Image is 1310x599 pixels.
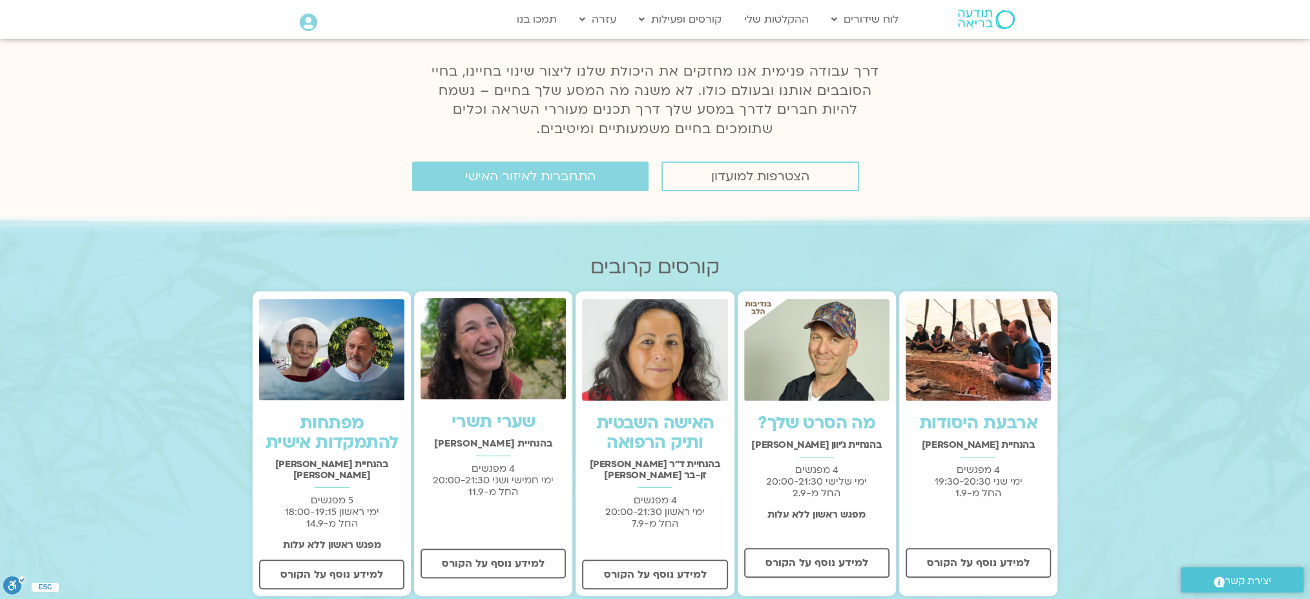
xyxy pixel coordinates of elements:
a: הצטרפות למועדון [661,162,859,191]
a: למידע נוסף על הקורס [582,560,727,589]
a: למידע נוסף על הקורס [906,548,1051,578]
span: החל מ-7.9 [632,517,678,530]
span: החל מ-1.9 [955,487,1001,499]
a: למידע נוסף על הקורס [421,549,566,578]
span: התחברות לאיזור האישי [465,169,596,184]
h2: בהנחיית ג'יוון [PERSON_NAME] [744,439,889,450]
p: דרך עבודה פנימית אנו מחזקים את היכולת שלנו ליצור שינוי בחיינו, בחיי הסובבים אותנו ובעולם כולו. לא... [424,62,886,140]
span: החל מ-2.9 [793,487,840,499]
h2: בהנחיית ד"ר [PERSON_NAME] זן-בר [PERSON_NAME] [582,459,727,481]
span: למידע נוסף על הקורס [927,557,1030,569]
a: קורסים ופעילות [632,7,728,32]
strong: מפגש ראשון ללא עלות [767,508,866,521]
a: מה הסרט שלך? [758,412,875,435]
img: תודעה בריאה [958,10,1015,29]
a: האישה השבטית ותיק הרפואה [596,412,714,454]
span: יצירת קשר [1225,573,1271,590]
a: ההקלטות שלי [738,7,815,32]
span: למידע נוסף על הקורס [604,569,707,580]
span: למידע נוסף על הקורס [442,558,545,569]
span: למידע נוסף על הקורס [280,569,383,580]
a: מפתחות להתמקדות אישית [265,412,399,454]
a: תמכו בנו [510,7,563,32]
a: למידע נוסף על הקורס [259,560,404,589]
p: 4 מפגשים ימי שלישי 20:00-21:30 [744,464,889,499]
a: התחברות לאיזור האישי [412,162,649,191]
strong: מפגש ראשון ללא עלות [283,538,381,551]
a: יצירת קשר [1181,567,1304,593]
a: ארבעת היסודות [919,412,1037,435]
a: למידע נוסף על הקורס [744,548,889,578]
h2: בהנחיית [PERSON_NAME] [906,439,1051,450]
a: עזרה [573,7,623,32]
a: לוח שידורים [825,7,905,32]
h2: בהנחיית [PERSON_NAME] [PERSON_NAME] [259,459,404,481]
a: שערי תשרי [452,410,535,434]
span: למידע נוסף על הקורס [765,557,868,569]
p: 5 מפגשים ימי ראשון 18:00-19:15 [259,494,404,529]
span: הצטרפות למועדון [711,169,809,184]
h2: בהנחיית [PERSON_NAME] [421,438,566,449]
p: 4 מפגשים ימי חמישי ושני 20:00-21:30 החל מ-11.9 [421,463,566,498]
span: החל מ-14.9 [306,517,358,530]
p: 4 מפגשים ימי ראשון 20:00-21:30 [582,494,727,529]
p: 4 מפגשים ימי שני 19:30-20:30 [906,464,1051,499]
h2: קורסים קרובים [253,256,1057,278]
